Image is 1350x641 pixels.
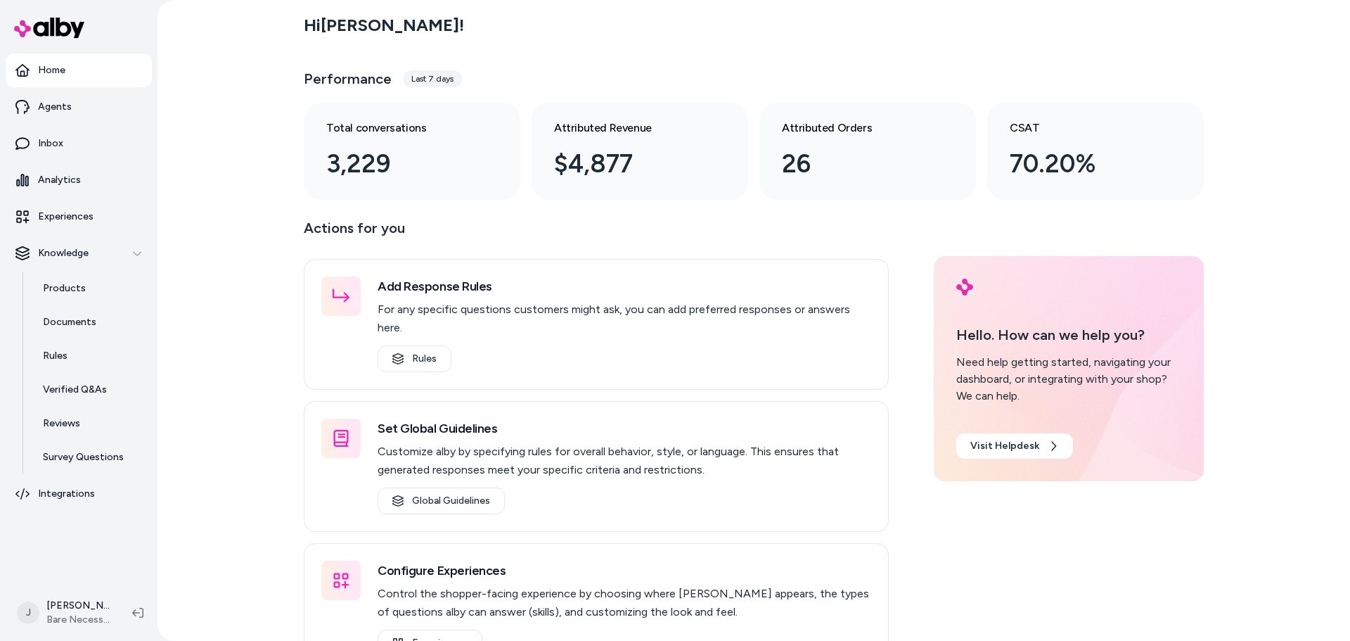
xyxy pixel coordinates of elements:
[956,354,1181,405] div: Need help getting started, navigating your dashboard, or integrating with your shop? We can help.
[378,277,871,296] h3: Add Response Rules
[554,120,703,137] h3: Attributed Revenue
[1010,120,1159,137] h3: CSAT
[403,70,462,87] div: Last 7 days
[46,613,110,627] span: Bare Necessities
[38,487,95,501] p: Integrations
[43,349,67,363] p: Rules
[326,120,475,137] h3: Total conversations
[6,53,152,87] a: Home
[6,200,152,234] a: Experiences
[43,383,107,397] p: Verified Q&As
[38,63,65,77] p: Home
[956,433,1073,459] a: Visit Helpdesk
[554,145,703,183] div: $4,877
[43,417,80,431] p: Reviews
[304,103,520,200] a: Total conversations 3,229
[29,339,152,373] a: Rules
[6,477,152,511] a: Integrations
[378,300,871,337] p: For any specific questions customers might ask, you can add preferred responses or answers here.
[38,173,81,187] p: Analytics
[1010,145,1159,183] div: 70.20%
[378,488,505,514] a: Global Guidelines
[378,419,871,438] h3: Set Global Guidelines
[304,217,889,250] p: Actions for you
[43,315,96,329] p: Documents
[956,324,1181,345] p: Hello. How can we help you?
[46,599,110,613] p: [PERSON_NAME]
[378,443,871,479] p: Customize alby by specifying rules for overall behavior, style, or language. This ensures that ge...
[378,561,871,580] h3: Configure Experiences
[29,305,152,339] a: Documents
[956,279,973,296] img: alby Logo
[38,210,94,224] p: Experiences
[6,236,152,270] button: Knowledge
[29,440,152,474] a: Survey Questions
[29,373,152,407] a: Verified Q&As
[378,345,451,372] a: Rules
[17,602,39,624] span: J
[43,281,86,296] p: Products
[38,137,63,151] p: Inbox
[759,103,976,200] a: Attributed Orders 26
[6,163,152,197] a: Analytics
[38,246,89,260] p: Knowledge
[987,103,1204,200] a: CSAT 70.20%
[38,100,72,114] p: Agents
[304,69,392,89] h3: Performance
[29,272,152,305] a: Products
[782,145,931,183] div: 26
[14,18,84,38] img: alby Logo
[326,145,475,183] div: 3,229
[6,90,152,124] a: Agents
[782,120,931,137] h3: Attributed Orders
[29,407,152,440] a: Reviews
[8,590,121,635] button: J[PERSON_NAME]Bare Necessities
[304,15,464,36] h2: Hi [PERSON_NAME] !
[532,103,748,200] a: Attributed Revenue $4,877
[43,450,124,464] p: Survey Questions
[378,585,871,621] p: Control the shopper-facing experience by choosing where [PERSON_NAME] appears, the types of quest...
[6,127,152,160] a: Inbox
